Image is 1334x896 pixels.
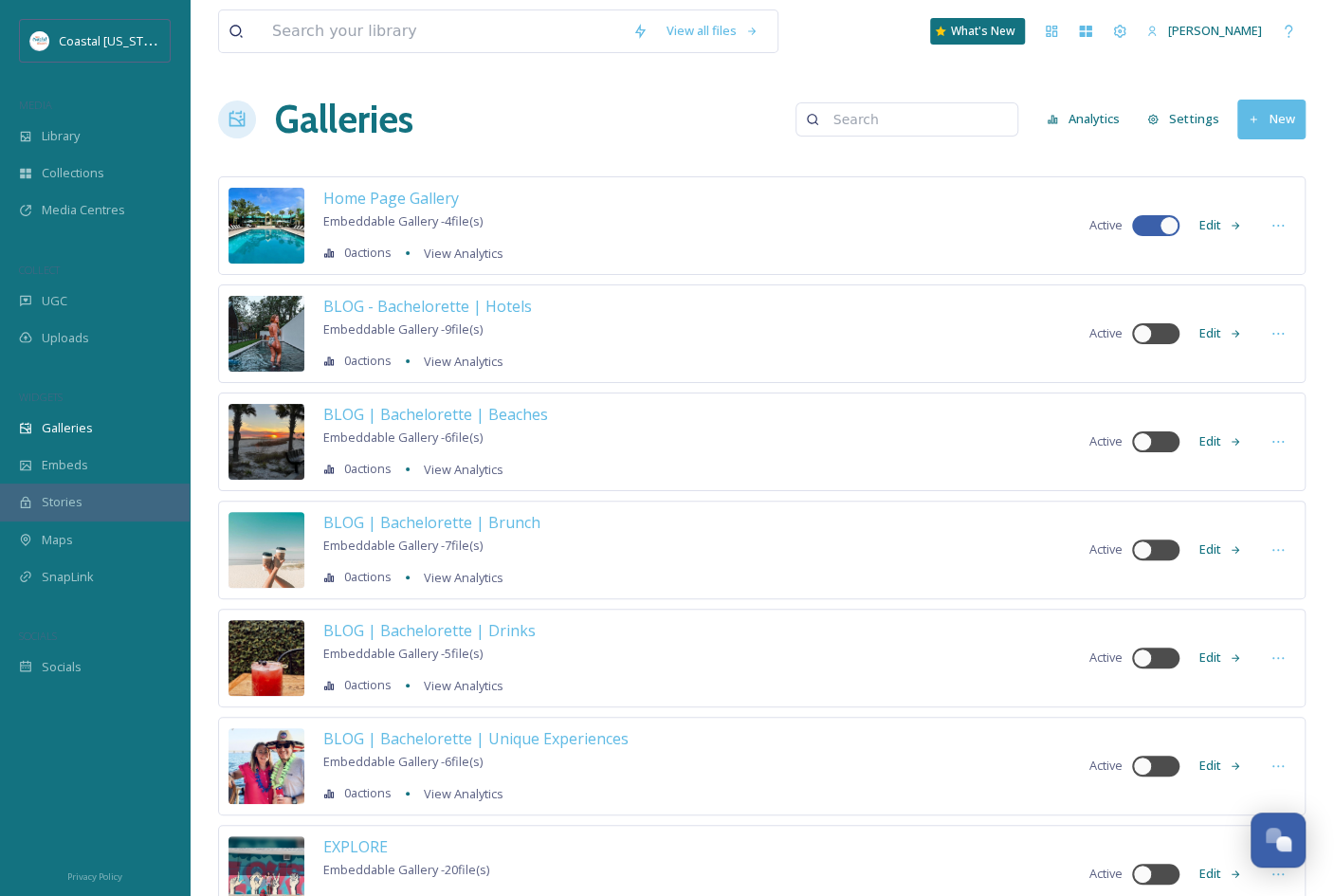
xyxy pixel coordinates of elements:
span: 0 actions [344,568,392,586]
span: 0 actions [344,244,392,262]
img: ece7afba-409d-4423-a7bc-68e9d0f0a8cd.jpg [228,728,304,804]
a: View Analytics [414,674,503,697]
span: Embeddable Gallery - 4 file(s) [323,212,483,229]
a: View Analytics [414,242,503,265]
span: View Analytics [424,677,503,694]
span: Embeddable Gallery - 7 file(s) [323,537,483,554]
span: Collections [42,164,104,182]
span: [PERSON_NAME] [1168,22,1262,39]
span: MEDIA [19,98,52,112]
a: View Analytics [414,458,503,481]
span: Embeddable Gallery - 5 file(s) [323,645,483,662]
span: SnapLink [42,568,94,586]
span: Privacy Policy [67,870,122,883]
button: Edit [1189,423,1252,460]
span: Active [1089,324,1123,342]
span: Media Centres [42,201,125,219]
button: Settings [1138,101,1228,137]
span: COLLECT [19,263,60,277]
span: View Analytics [424,785,503,802]
span: 0 actions [344,460,392,478]
img: download%20%281%29.jpeg [30,31,49,50]
img: b843576c-f575-4e79-817e-063583bb72a2.jpg [228,296,304,372]
span: BLOG | Bachelorette | Beaches [323,404,548,425]
a: View all files [657,12,768,49]
a: Analytics [1037,101,1139,137]
span: WIDGETS [19,390,63,404]
img: b3b6e1c2-5353-4809-8de4-c7bc0e3a58bf.jpg [228,512,304,588]
span: 0 actions [344,676,392,694]
input: Search [824,101,1008,138]
a: View Analytics [414,782,503,805]
img: 7e88a6b6-d846-4967-937c-e3c87954fe0b.jpg [228,188,304,264]
a: View Analytics [414,566,503,589]
button: Analytics [1037,101,1129,137]
img: 41d992ae-a091-497b-a93a-9832533f751b.jpg [228,620,304,696]
span: Stories [42,493,82,511]
button: Edit [1189,747,1252,784]
span: Active [1089,865,1123,883]
span: BLOG - Bachelorette | Hotels [323,296,532,317]
span: Embeddable Gallery - 6 file(s) [323,753,483,770]
button: Open Chat [1251,813,1306,868]
a: Galleries [275,91,413,148]
span: Active [1089,216,1123,234]
span: Active [1089,649,1123,667]
span: SOCIALS [19,629,57,643]
span: UGC [42,292,67,310]
span: Embeddable Gallery - 6 file(s) [323,429,483,446]
button: Edit [1189,315,1252,352]
button: New [1237,100,1306,138]
span: Home Page Gallery [323,188,459,209]
span: View Analytics [424,353,503,370]
span: Embeds [42,456,88,474]
span: 0 actions [344,784,392,802]
button: Edit [1189,639,1252,676]
span: EXPLORE [323,836,388,857]
span: Embeddable Gallery - 20 file(s) [323,861,489,878]
span: Coastal [US_STATE] [59,31,168,49]
img: f4a69749-b59f-4501-a943-a1e5a6a501e7.jpg [228,404,304,480]
a: [PERSON_NAME] [1137,12,1271,49]
a: Settings [1138,101,1237,137]
span: Maps [42,531,73,549]
span: Socials [42,658,82,676]
span: BLOG | Bachelorette | Drinks [323,620,536,641]
span: View Analytics [424,461,503,478]
span: Library [42,127,80,145]
span: View Analytics [424,569,503,586]
span: Galleries [42,419,93,437]
span: Uploads [42,329,89,347]
span: Active [1089,757,1123,775]
a: Privacy Policy [67,864,122,887]
input: Search your library [263,10,623,52]
a: What's New [930,18,1025,45]
span: 0 actions [344,352,392,370]
span: BLOG | Bachelorette | Brunch [323,512,540,533]
button: Edit [1189,207,1252,244]
span: Embeddable Gallery - 9 file(s) [323,320,483,338]
span: View Analytics [424,245,503,262]
button: Edit [1189,855,1252,892]
span: Active [1089,432,1123,450]
span: BLOG | Bachelorette | Unique Experiences [323,728,629,749]
a: View Analytics [414,350,503,373]
span: Active [1089,540,1123,558]
button: Edit [1189,531,1252,568]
